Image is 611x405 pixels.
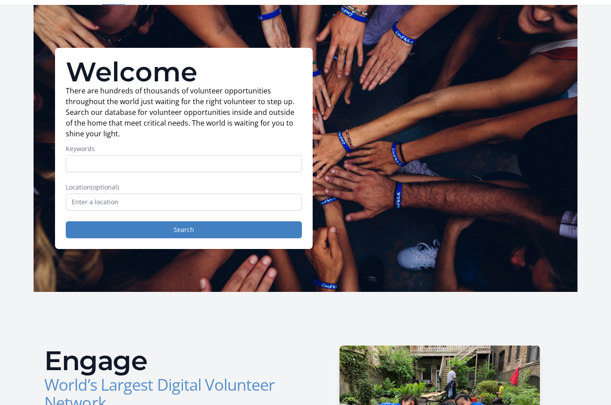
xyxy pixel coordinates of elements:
[44,348,298,375] h2: Engage
[91,183,119,192] span: (optional)
[66,59,302,86] h1: Welcome
[66,86,302,139] p: There are hundreds of thousands of volunteer opportunities throughout the world just waiting for ...
[66,183,302,192] label: Location
[66,194,302,211] input: Enter a location
[66,145,302,154] label: Keywords
[66,222,302,239] button: Search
